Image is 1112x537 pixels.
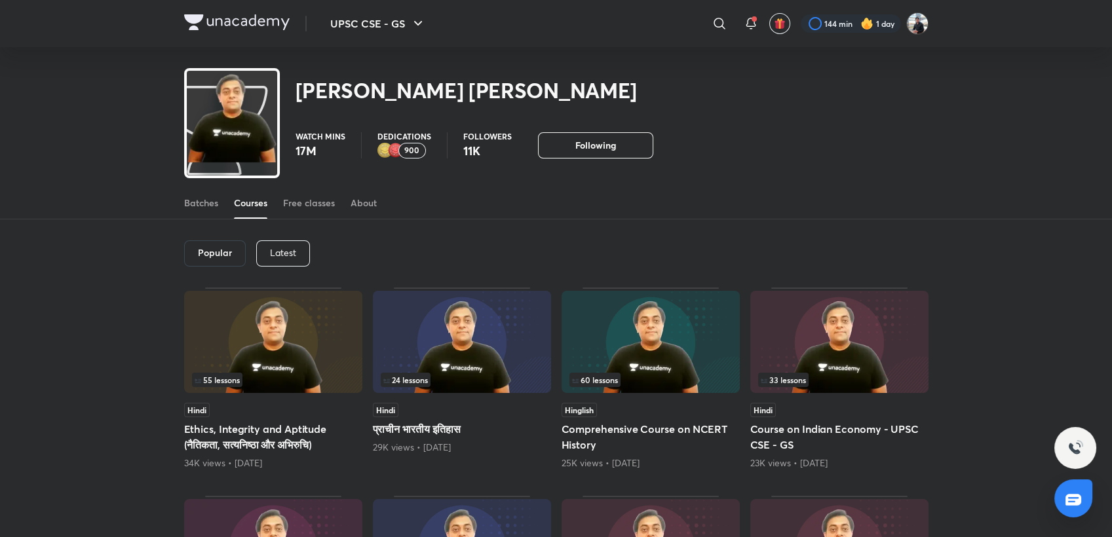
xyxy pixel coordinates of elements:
[381,373,543,387] div: left
[192,373,355,387] div: infosection
[1067,440,1083,456] img: ttu
[184,456,362,470] div: 34K views • 1 year ago
[860,17,873,30] img: streak
[184,196,218,210] div: Batches
[774,18,786,29] img: avatar
[538,132,653,158] button: Following
[373,403,398,417] span: Hindi
[562,403,597,417] span: Hinglish
[192,373,355,387] div: infocontainer
[769,13,790,34] button: avatar
[184,14,290,30] img: Company Logo
[377,143,393,158] img: educator badge2
[758,373,921,387] div: left
[381,373,543,387] div: infocontainer
[404,146,419,155] p: 900
[373,291,551,393] img: Thumbnail
[351,196,377,210] div: About
[758,373,921,387] div: infosection
[562,287,740,470] div: Comprehensive Course on NCERT History
[562,421,740,453] h5: Comprehensive Course on NCERT History
[750,421,929,453] h5: Course on Indian Economy - UPSC CSE - GS
[750,291,929,393] img: Thumbnail
[373,441,551,454] div: 29K views • 1 year ago
[234,187,267,219] a: Courses
[463,132,512,140] p: Followers
[184,403,210,417] span: Hindi
[296,77,637,103] h2: [PERSON_NAME] [PERSON_NAME]
[575,139,616,152] span: Following
[195,376,240,384] span: 55 lessons
[296,143,345,158] p: 17M
[184,187,218,219] a: Batches
[351,187,377,219] a: About
[758,373,921,387] div: infocontainer
[234,196,267,210] div: Courses
[463,143,512,158] p: 11K
[383,376,428,384] span: 24 lessons
[322,10,434,37] button: UPSC CSE - GS
[184,291,362,393] img: Thumbnail
[283,187,335,219] a: Free classes
[750,287,929,470] div: Course on Indian Economy - UPSC CSE - GS
[187,73,277,163] img: class
[296,132,345,140] p: Watch mins
[569,373,732,387] div: infosection
[184,421,362,453] h5: Ethics, Integrity and Aptitude (नैतिकता, सत्यनिष्ठा और अभिरुचि)
[373,421,551,437] h5: प्राचीन भारतीय इतिहास
[198,248,232,258] h6: Popular
[184,14,290,33] a: Company Logo
[750,403,776,417] span: Hindi
[283,196,335,210] div: Free classes
[373,287,551,470] div: प्राचीन भारतीय इतिहास
[569,373,732,387] div: left
[184,287,362,470] div: Ethics, Integrity and Aptitude (नैतिकता, सत्यनिष्ठा और अभिरुचि)
[572,376,618,384] span: 60 lessons
[270,248,296,258] p: Latest
[761,376,806,384] span: 33 lessons
[750,456,929,470] div: 23K views • 2 years ago
[569,373,732,387] div: infocontainer
[906,12,929,35] img: RS PM
[388,143,404,158] img: educator badge1
[381,373,543,387] div: infosection
[192,373,355,387] div: left
[562,456,740,470] div: 25K views • 1 year ago
[562,291,740,393] img: Thumbnail
[377,132,431,140] p: Dedications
